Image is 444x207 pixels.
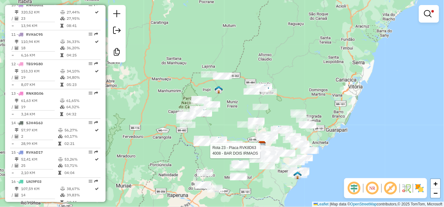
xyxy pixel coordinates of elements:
td: = [11,52,14,58]
td: 19 [21,104,60,110]
i: % de utilização do peso [60,187,65,191]
i: Total de Atividades [15,46,19,50]
i: Rota otimizada [95,158,99,162]
i: Tempo total em rota [60,83,63,87]
img: Iuna [215,86,223,94]
td: 18 [21,45,60,51]
div: Atividade não roteirizada - MERCEARIA BRUCUTU LT [297,155,312,161]
i: % de utilização do peso [58,158,63,162]
div: Atividade não roteirizada - BAR DO PACOCA [194,139,210,146]
td: 2 [21,133,58,140]
div: Atividade não roteirizada - BOMBOCADOS [195,139,211,145]
td: 53,26% [64,157,95,163]
a: Exportar sessão [111,24,123,38]
td: / [11,104,14,110]
a: Nova sessão e pesquisa [111,8,123,22]
img: Piuma [306,146,315,154]
span: | [330,202,331,206]
em: Opções [89,62,92,66]
em: Rota exportada [94,62,98,66]
i: Rota otimizada [95,128,99,132]
em: Opções [89,150,92,154]
i: Rota otimizada [95,69,99,73]
em: Opções [89,121,92,125]
td: = [11,82,14,88]
td: 38,67% [66,186,95,192]
td: / [11,15,14,22]
td: 56,27% [64,127,95,133]
i: Distância Total [15,128,19,132]
i: % de utilização do peso [60,69,65,73]
div: Atividade não roteirizada - MERC DO TONINHO [194,139,210,146]
div: Atividade não roteirizada - LEO E SU DIST [293,157,308,163]
td: / [11,45,14,51]
a: Criar modelo [111,46,123,60]
td: 27,44% [66,9,95,15]
div: Atividade não roteirizada - DECKS BAR E RESTAURA [297,155,313,161]
em: Opções [89,91,92,95]
div: Atividade não roteirizada - BAR ARAPOCA [237,121,253,128]
td: 110,94 KM [21,39,60,45]
div: Atividade não roteirizada - MERCEARIA BRUCUTU LT [297,155,313,161]
td: / [11,192,14,199]
td: 7,68 KM [21,199,60,206]
td: 14 [21,192,60,199]
div: Atividade não roteirizada - DIST MERCADO 028 [297,155,313,161]
i: Total de Atividades [15,76,19,79]
td: 61,65% [66,98,98,104]
img: Fluxo de ruas [401,183,411,193]
td: 64,32% [66,104,98,110]
span: Filtro Ativo [431,10,434,13]
i: Total de Atividades [15,194,19,197]
i: % de utilização da cubagem [58,135,63,138]
td: 107,59 KM [21,186,60,192]
span: TEG9G80 [26,61,43,66]
i: % de utilização do peso [60,10,65,14]
td: 6,16 KM [21,52,60,58]
em: Rota exportada [94,32,98,36]
img: Ibitirama [200,109,208,117]
td: 28,99 KM [21,141,58,147]
em: Opções [89,3,92,7]
img: Castelo [253,117,261,125]
span: 12 - [11,61,43,66]
td: 25 [21,163,58,169]
i: Tempo total em rota [60,112,63,116]
span: UAI9F03 [26,179,41,184]
td: 13,94 KM [21,23,60,29]
i: Tempo total em rota [60,24,63,28]
i: % de utilização da cubagem [60,46,65,50]
div: Atividade não roteirizada - MARCOS SOUZA [194,139,210,145]
td: / [11,74,14,81]
img: Vargem Alta [275,126,283,134]
td: 36,33% [66,39,95,45]
td: / [11,133,14,140]
i: Tempo total em rota [60,53,63,57]
div: Atividade não roteirizada - MERCEARIA DA PAULINA [193,140,209,146]
i: Rota otimizada [95,187,99,191]
span: 14 - [11,120,43,125]
td: 320,52 KM [21,9,60,15]
td: 39,83% [66,192,95,199]
td: 02:21 [64,141,95,147]
i: % de utilização do peso [58,128,63,132]
div: Atividade não roteirizada - BOTECO DUNEGO [195,139,210,145]
a: Zoom in [431,179,440,188]
td: 34,10% [66,68,95,74]
span: 13 - [11,91,43,96]
i: % de utilização da cubagem [60,17,65,20]
img: Alegre [215,137,223,145]
a: OpenStreetMap [350,202,377,206]
td: 53,71% [64,163,95,169]
span: RNK8G02 [26,3,43,7]
i: Rota otimizada [95,40,99,44]
i: Total de Atividades [15,17,19,20]
span: − [434,189,438,197]
i: Distância Total [15,158,19,162]
span: 10 - [11,3,43,7]
td: = [11,111,14,117]
i: % de utilização do peso [60,40,65,44]
td: 04:25 [66,52,95,58]
td: 8,07 KM [21,82,60,88]
em: Rota exportada [94,180,98,183]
